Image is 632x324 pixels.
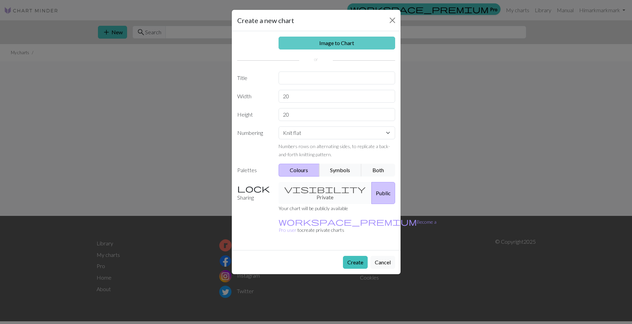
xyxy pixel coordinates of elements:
label: Numbering [233,126,275,158]
button: Colours [279,164,320,177]
small: to create private charts [279,219,436,233]
a: Image to Chart [279,37,395,49]
small: Your chart will be publicly available [279,205,348,211]
button: Both [361,164,395,177]
button: Public [371,182,395,204]
label: Sharing [233,182,275,204]
button: Symbols [319,164,362,177]
button: Cancel [370,256,395,269]
button: Close [387,15,398,26]
label: Width [233,90,275,103]
button: Create [343,256,368,269]
h5: Create a new chart [237,15,294,25]
label: Title [233,72,275,84]
label: Height [233,108,275,121]
label: Palettes [233,164,275,177]
span: workspace_premium [279,217,417,226]
a: Become a Pro user [279,219,436,233]
small: Numbers rows on alternating sides, to replicate a back-and-forth knitting pattern. [279,143,390,157]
